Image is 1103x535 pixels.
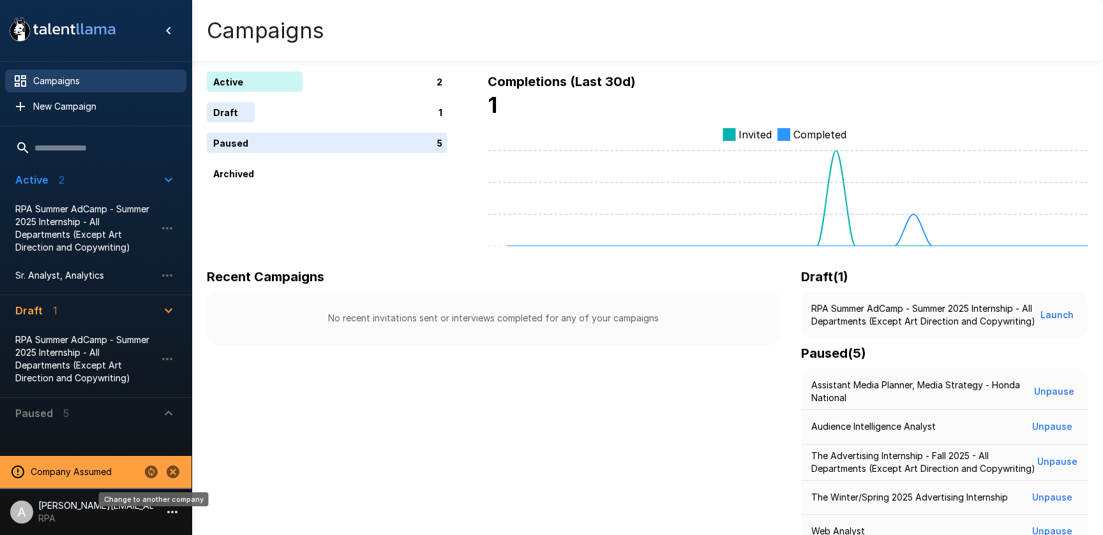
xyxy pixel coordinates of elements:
[207,269,324,284] b: Recent Campaigns
[99,492,209,506] div: Change to another company
[488,92,497,118] b: 1
[1027,415,1077,439] button: Unpause
[1037,450,1077,474] button: Unpause
[1037,304,1077,327] button: Launch
[437,75,442,89] p: 2
[1032,380,1077,404] button: Unpause
[811,491,1008,504] p: The Winter/Spring 2025 Advertising Internship
[227,312,760,325] p: No recent invitations sent or interviews completed for any of your campaigns
[811,420,936,433] p: Audience Intelligence Analyst
[488,74,636,89] b: Completions (Last 30d)
[811,379,1032,404] p: Assistant Media Planner, Media Strategy - Honda National
[437,136,442,150] p: 5
[1027,486,1077,509] button: Unpause
[811,302,1037,328] p: RPA Summer AdCamp - Summer 2025 Internship - All Departments (Except Art Direction and Copywriting)
[801,269,848,284] b: Draft ( 1 )
[801,346,866,361] b: Paused ( 5 )
[811,450,1037,475] p: The Advertising Internship - Fall 2025 - All Departments (Except Art Direction and Copywriting)
[439,106,442,119] p: 1
[207,17,324,44] h4: Campaigns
